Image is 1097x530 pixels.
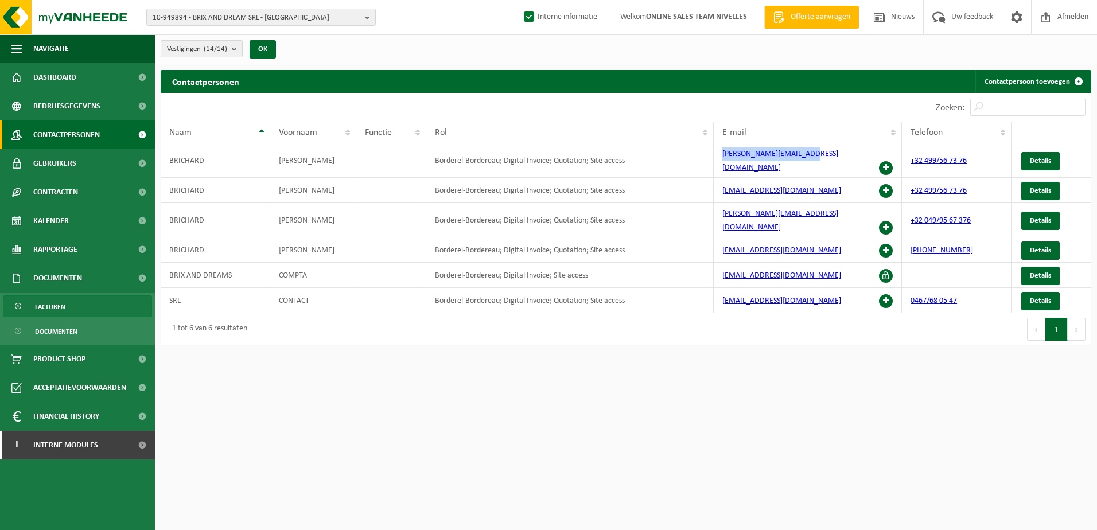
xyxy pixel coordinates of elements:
count: (14/14) [204,45,227,53]
td: BRICHARD [161,178,270,203]
span: Rapportage [33,235,77,264]
h2: Contactpersonen [161,70,251,92]
a: Details [1021,212,1060,230]
span: Contactpersonen [33,120,100,149]
td: Borderel-Bordereau; Digital Invoice; Quotation; Site access [426,143,713,178]
a: Offerte aanvragen [764,6,859,29]
a: Documenten [3,320,152,342]
span: Details [1030,157,1051,165]
span: Details [1030,272,1051,279]
td: Borderel-Bordereau; Digital Invoice; Quotation; Site access [426,203,713,237]
a: Contactpersoon toevoegen [975,70,1090,93]
span: Details [1030,187,1051,194]
a: +32 499/56 73 76 [911,186,967,195]
span: Product Shop [33,345,85,373]
a: [EMAIL_ADDRESS][DOMAIN_NAME] [722,271,841,280]
span: Acceptatievoorwaarden [33,373,126,402]
button: Vestigingen(14/14) [161,40,243,57]
span: Details [1030,297,1051,305]
button: OK [250,40,276,59]
a: Facturen [3,295,152,317]
span: Naam [169,128,192,137]
td: BRICHARD [161,203,270,237]
span: Functie [365,128,392,137]
span: E-mail [722,128,746,137]
div: 1 tot 6 van 6 resultaten [166,319,247,340]
span: Kalender [33,206,69,235]
td: [PERSON_NAME] [270,143,356,178]
span: Details [1030,217,1051,224]
td: [PERSON_NAME] [270,203,356,237]
label: Interne informatie [522,9,597,26]
label: Zoeken: [936,103,964,112]
span: Voornaam [279,128,317,137]
span: Rol [435,128,447,137]
td: Borderel-Bordereau; Digital Invoice; Quotation; Site access [426,178,713,203]
td: BRICHARD [161,143,270,178]
button: 10-949894 - BRIX AND DREAM SRL - [GEOGRAPHIC_DATA] [146,9,376,26]
span: Interne modules [33,431,98,459]
span: Details [1030,247,1051,254]
td: Borderel-Bordereau; Digital Invoice; Quotation; Site access [426,288,713,313]
td: [PERSON_NAME] [270,237,356,263]
span: Bedrijfsgegevens [33,92,100,120]
span: 10-949894 - BRIX AND DREAM SRL - [GEOGRAPHIC_DATA] [153,9,360,26]
a: Details [1021,152,1060,170]
span: Telefoon [911,128,943,137]
a: Details [1021,267,1060,285]
a: [EMAIL_ADDRESS][DOMAIN_NAME] [722,186,841,195]
td: COMPTA [270,263,356,288]
td: CONTACT [270,288,356,313]
td: BRICHARD [161,237,270,263]
td: Borderel-Bordereau; Digital Invoice; Quotation; Site access [426,237,713,263]
a: Details [1021,292,1060,310]
td: [PERSON_NAME] [270,178,356,203]
td: Borderel-Bordereau; Digital Invoice; Site access [426,263,713,288]
span: Gebruikers [33,149,76,178]
td: BRIX AND DREAMS [161,263,270,288]
a: [PERSON_NAME][EMAIL_ADDRESS][DOMAIN_NAME] [722,150,838,172]
button: Next [1068,318,1086,341]
span: Vestigingen [167,41,227,58]
span: Dashboard [33,63,76,92]
a: [PERSON_NAME][EMAIL_ADDRESS][DOMAIN_NAME] [722,209,838,232]
span: Navigatie [33,34,69,63]
a: +32 049/95 67 376 [911,216,971,225]
a: [PHONE_NUMBER] [911,246,973,255]
span: Offerte aanvragen [788,11,853,23]
a: [EMAIL_ADDRESS][DOMAIN_NAME] [722,246,841,255]
a: Details [1021,182,1060,200]
span: I [11,431,22,459]
a: Details [1021,241,1060,260]
span: Facturen [35,296,65,318]
button: 1 [1045,318,1068,341]
a: 0467/68 05 47 [911,297,957,305]
span: Documenten [33,264,82,293]
span: Contracten [33,178,78,206]
span: Documenten [35,321,77,342]
a: +32 499/56 73 76 [911,157,967,165]
td: SRL [161,288,270,313]
a: [EMAIL_ADDRESS][DOMAIN_NAME] [722,297,841,305]
button: Previous [1027,318,1045,341]
span: Financial History [33,402,99,431]
strong: ONLINE SALES TEAM NIVELLES [646,13,747,21]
